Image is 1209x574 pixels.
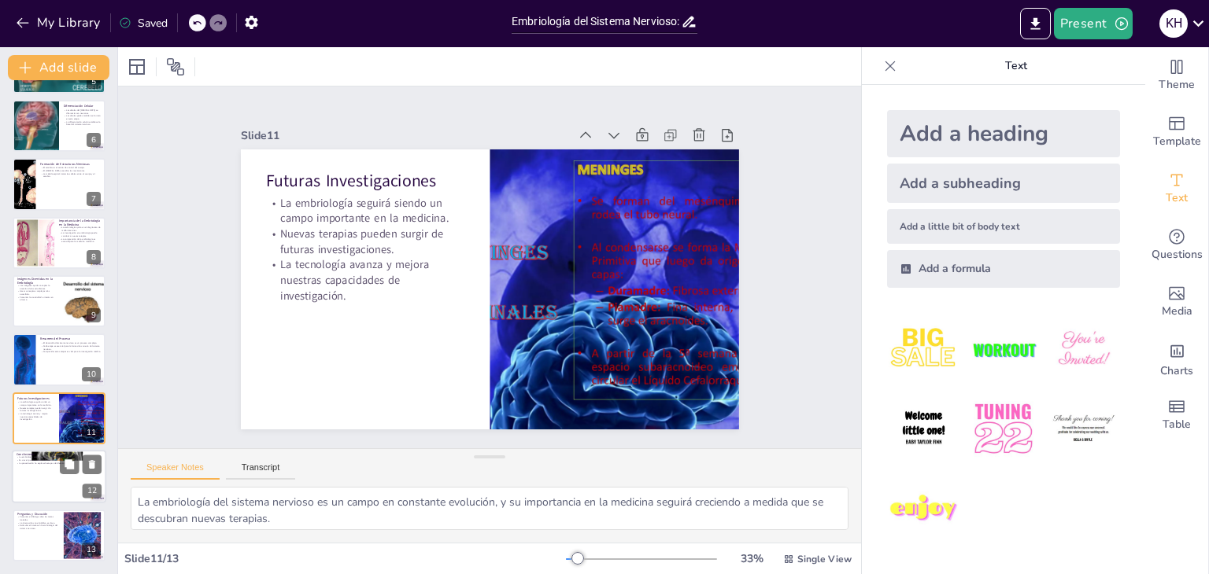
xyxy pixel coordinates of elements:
button: Speaker Notes [131,462,220,480]
img: 6.jpeg [1047,392,1120,465]
p: Estimular el interés en la embriología del sistema nervioso. [17,524,59,529]
span: Charts [1160,362,1193,380]
span: Theme [1159,76,1195,94]
div: 10 [82,367,101,381]
div: 33 % [733,551,771,566]
p: Hacer conceptos complejos más accesibles. [17,290,54,296]
p: La diferenciación celular establece la base del sistema nervioso. [64,120,101,126]
div: 11 [13,392,105,444]
div: K H [1159,9,1188,38]
span: Position [166,57,185,76]
p: El [MEDICAL_DATA] coordina los movimientos. [40,170,101,173]
div: Add a subheading [887,164,1120,203]
div: Change the overall theme [1145,47,1208,104]
p: Resumen del Proceso [40,336,101,340]
div: 13 [82,543,101,557]
input: Insert title [512,10,681,33]
div: 9 [13,275,105,327]
div: Add ready made slides [1145,104,1208,160]
button: K H [1159,8,1188,39]
p: La embriología seguirá siendo un campo importante en la medicina. [17,401,54,407]
div: 6 [13,100,105,152]
div: 12 [83,484,102,499]
p: El desarrollo del sistema nervioso es un proceso complejo. [40,341,101,344]
p: Las imágenes ayudan a captar la atención de los estudiantes. [17,284,54,289]
div: Add images, graphics, shapes or video [1145,274,1208,330]
img: 4.jpeg [887,392,960,465]
div: Slide 11 / 13 [124,551,566,566]
div: Add a table [1145,387,1208,443]
p: Cada etapa es esencial para la formación correcta del sistema nervioso. [40,344,101,350]
div: 9 [87,308,101,322]
p: La comprensión de la embriología es esencial para la medicina moderna. [59,237,101,243]
p: Nuevas terapias pueden surgir de futuras investigaciones. [17,407,54,412]
img: 1.jpeg [887,313,960,386]
div: Layout [124,54,150,79]
p: Nuevas terapias pueden surgir de futuras investigaciones. [453,40,525,241]
p: Fomentar el diálogo sobre los temas tratados. [17,515,59,521]
p: Conclusiones [17,452,102,457]
button: Present [1054,8,1133,39]
button: My Library [12,10,107,35]
p: Diferenciación Celular [64,104,101,109]
button: Duplicate Slide [60,455,79,474]
p: Imágenes Divertidas en la Embriología [17,277,54,285]
p: La tecnología avanza y mejora nuestras capacidades de investigación. [17,412,54,421]
p: La médula espinal transmite señales entre el cuerpo y el cerebro. [40,173,101,178]
span: Table [1163,416,1191,433]
div: 7 [13,158,105,210]
p: Es crucial para el avance de la medicina. [17,459,102,462]
img: 3.jpeg [1047,313,1120,386]
div: 6 [87,133,101,147]
span: Text [1166,189,1188,207]
div: 11 [82,425,101,440]
p: Las células gliales también se forman en esta etapa. [64,115,101,120]
p: Importancia de la Embriología en la Medicina [59,219,101,227]
p: La tecnología avanza y mejora nuestras capacidades de investigación. [408,46,494,251]
div: 5 [87,75,101,89]
div: 10 [13,333,105,385]
div: 7 [87,192,101,206]
button: Delete Slide [83,455,102,474]
div: 12 [12,450,106,503]
p: Futuras Investigaciones [17,396,54,401]
div: Saved [119,16,168,31]
span: Questions [1152,246,1203,263]
textarea: La embriología del sistema nervioso es un campo en constante evolución, y su importancia en la me... [131,487,849,530]
button: Export to PowerPoint [1020,8,1051,39]
p: Comprender estas etapas es vital para la investigación médica. [40,350,101,353]
p: Futuras Investigaciones [516,28,580,228]
p: Las células del [MEDICAL_DATA] se diferencian en neuronas. [64,109,101,114]
p: Preguntas y Discusión [17,511,59,516]
div: 8 [87,250,101,264]
p: Fomentar la creatividad e interés en el tema. [17,296,54,301]
p: La investigación en embriología puede conducir a nuevas terapias. [59,231,101,237]
p: El cerebro es el centro de control del cuerpo. [40,167,101,170]
div: Add a heading [887,110,1120,157]
img: 5.jpeg [967,392,1040,465]
div: Add charts and graphs [1145,330,1208,387]
div: Add a little bit of body text [887,209,1120,244]
button: Add slide [8,55,109,80]
div: Add a formula [887,250,1120,288]
div: 8 [13,217,105,269]
p: La embriología combina ciencia y creatividad. [17,456,102,459]
img: 7.jpeg [887,473,960,546]
div: Add text boxes [1145,160,1208,217]
p: La presentación ha explorado etapas del desarrollo. [17,462,102,465]
img: 2.jpeg [967,313,1040,386]
p: La interacción con el público es clave. [17,521,59,524]
span: Template [1153,133,1201,150]
div: 13 [13,510,105,561]
span: Media [1162,303,1192,320]
p: La embriología seguirá siendo un campo importante en la medicina. [483,33,555,234]
span: Single View [797,553,852,565]
div: Get real-time input from your audience [1145,217,1208,274]
p: Formación de Estructuras Nerviosas [40,162,101,167]
p: Text [903,47,1130,85]
button: Transcript [226,462,296,480]
p: La embriología ayuda en el diagnóstico de malformaciones. [59,226,101,231]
